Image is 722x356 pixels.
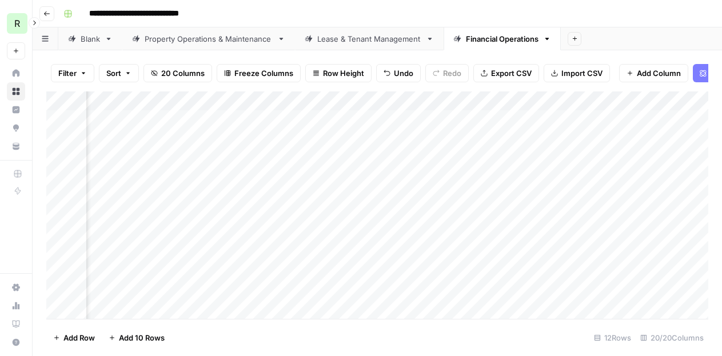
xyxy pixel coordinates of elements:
div: Property Operations & Maintenance [145,33,273,45]
div: Financial Operations [466,33,538,45]
a: Home [7,64,25,82]
div: Lease & Tenant Management [317,33,421,45]
button: Add Row [46,329,102,347]
button: Export CSV [473,64,539,82]
span: Freeze Columns [234,67,293,79]
a: Your Data [7,137,25,155]
button: Import CSV [544,64,610,82]
a: Blank [58,27,122,50]
a: Opportunities [7,119,25,137]
span: Add Column [637,67,681,79]
button: Sort [99,64,139,82]
span: Row Height [323,67,364,79]
span: Add Row [63,332,95,343]
button: 20 Columns [143,64,212,82]
button: Filter [51,64,94,82]
a: Browse [7,82,25,101]
a: Lease & Tenant Management [295,27,444,50]
button: Freeze Columns [217,64,301,82]
button: Add Column [619,64,688,82]
a: Financial Operations [444,27,561,50]
button: Help + Support [7,333,25,351]
div: 12 Rows [589,329,636,347]
a: Insights [7,101,25,119]
a: Usage [7,297,25,315]
span: Sort [106,67,121,79]
a: Learning Hub [7,315,25,333]
div: Blank [81,33,100,45]
span: Undo [394,67,413,79]
button: Undo [376,64,421,82]
span: Export CSV [491,67,532,79]
button: Add 10 Rows [102,329,171,347]
span: Redo [443,67,461,79]
button: Redo [425,64,469,82]
button: Row Height [305,64,372,82]
div: 20/20 Columns [636,329,708,347]
span: Import CSV [561,67,603,79]
a: Property Operations & Maintenance [122,27,295,50]
a: Settings [7,278,25,297]
span: 20 Columns [161,67,205,79]
span: R [14,17,20,30]
button: Workspace: Re-Leased [7,9,25,38]
span: Add 10 Rows [119,332,165,343]
span: Filter [58,67,77,79]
